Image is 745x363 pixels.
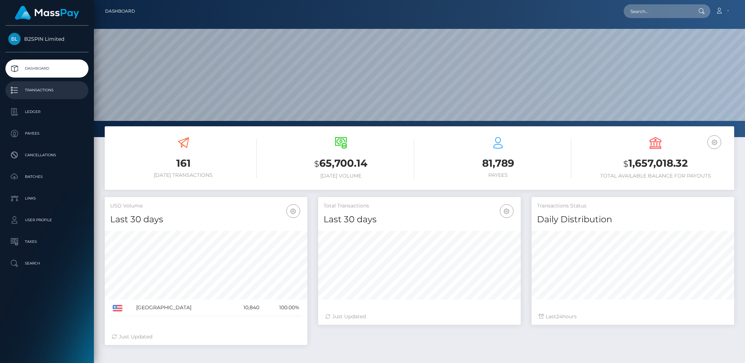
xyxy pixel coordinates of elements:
[268,156,414,171] h3: 65,700.14
[8,150,86,161] p: Cancellations
[110,156,257,170] h3: 161
[112,333,300,341] div: Just Updated
[110,172,257,178] h6: [DATE] Transactions
[5,211,88,229] a: User Profile
[134,299,229,316] td: [GEOGRAPHIC_DATA]
[110,213,302,226] h4: Last 30 days
[8,193,86,204] p: Links
[537,213,729,226] h4: Daily Distribution
[5,36,88,42] span: B2SPIN Limited
[5,60,88,78] a: Dashboard
[539,313,727,320] div: Last hours
[5,146,88,164] a: Cancellations
[5,103,88,121] a: Ledger
[623,159,628,169] small: $
[5,254,88,272] a: Search
[268,173,414,179] h6: [DATE] Volume
[15,6,79,20] img: MassPay Logo
[8,171,86,182] p: Batches
[5,233,88,251] a: Taxes
[5,124,88,143] a: Payees
[624,4,692,18] input: Search...
[8,236,86,247] p: Taxes
[113,305,122,311] img: US.png
[8,33,21,45] img: B2SPIN Limited
[324,213,515,226] h4: Last 30 days
[5,81,88,99] a: Transactions
[582,156,729,171] h3: 1,657,018.32
[8,63,86,74] p: Dashboard
[5,189,88,207] a: Links
[537,202,729,210] h5: Transactions Status
[8,85,86,96] p: Transactions
[229,299,262,316] td: 10,840
[582,173,729,179] h6: Total Available Balance for Payouts
[325,313,514,320] div: Just Updated
[110,202,302,210] h5: USD Volume
[425,156,572,170] h3: 81,789
[5,168,88,186] a: Batches
[425,172,572,178] h6: Payees
[105,4,135,19] a: Dashboard
[262,299,302,316] td: 100.00%
[556,313,562,320] span: 24
[324,202,515,210] h5: Total Transactions
[8,128,86,139] p: Payees
[8,215,86,226] p: User Profile
[8,106,86,117] p: Ledger
[314,159,319,169] small: $
[8,258,86,269] p: Search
